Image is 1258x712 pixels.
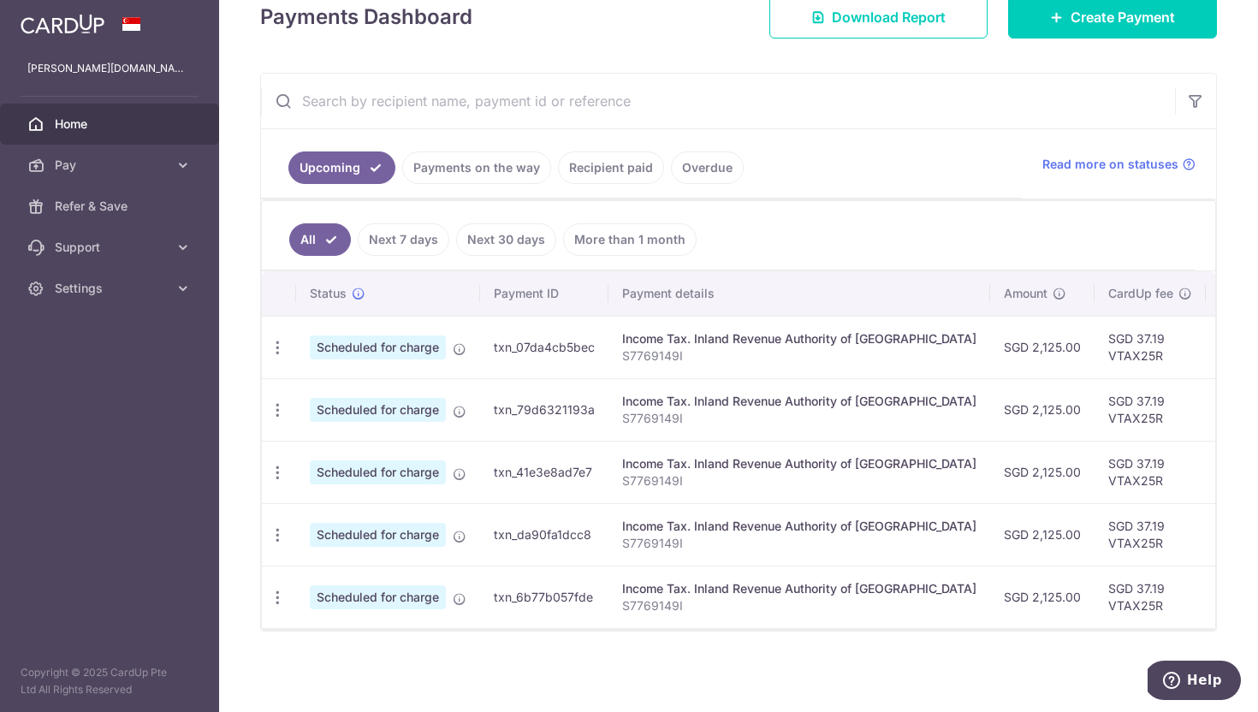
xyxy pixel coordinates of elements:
[671,151,744,184] a: Overdue
[1095,503,1206,566] td: SGD 37.19 VTAX25R
[1095,378,1206,441] td: SGD 37.19 VTAX25R
[990,566,1095,628] td: SGD 2,125.00
[310,460,446,484] span: Scheduled for charge
[1148,661,1241,703] iframe: Opens a widget where you can find more information
[310,398,446,422] span: Scheduled for charge
[622,455,976,472] div: Income Tax. Inland Revenue Authority of [GEOGRAPHIC_DATA]
[55,239,168,256] span: Support
[990,441,1095,503] td: SGD 2,125.00
[480,441,608,503] td: txn_41e3e8ad7e7
[622,330,976,347] div: Income Tax. Inland Revenue Authority of [GEOGRAPHIC_DATA]
[622,597,976,614] p: S7769149I
[1004,285,1047,302] span: Amount
[288,151,395,184] a: Upcoming
[832,7,946,27] span: Download Report
[480,316,608,378] td: txn_07da4cb5bec
[55,116,168,133] span: Home
[622,347,976,365] p: S7769149I
[310,585,446,609] span: Scheduled for charge
[480,566,608,628] td: txn_6b77b057fde
[622,472,976,489] p: S7769149I
[563,223,697,256] a: More than 1 month
[608,271,990,316] th: Payment details
[480,378,608,441] td: txn_79d6321193a
[310,335,446,359] span: Scheduled for charge
[261,74,1175,128] input: Search by recipient name, payment id or reference
[1071,7,1175,27] span: Create Payment
[558,151,664,184] a: Recipient paid
[990,503,1095,566] td: SGD 2,125.00
[456,223,556,256] a: Next 30 days
[990,316,1095,378] td: SGD 2,125.00
[55,157,168,174] span: Pay
[622,535,976,552] p: S7769149I
[990,378,1095,441] td: SGD 2,125.00
[480,271,608,316] th: Payment ID
[1095,566,1206,628] td: SGD 37.19 VTAX25R
[402,151,551,184] a: Payments on the way
[289,223,351,256] a: All
[1095,441,1206,503] td: SGD 37.19 VTAX25R
[1108,285,1173,302] span: CardUp fee
[310,285,347,302] span: Status
[310,523,446,547] span: Scheduled for charge
[622,393,976,410] div: Income Tax. Inland Revenue Authority of [GEOGRAPHIC_DATA]
[27,60,192,77] p: [PERSON_NAME][DOMAIN_NAME][EMAIL_ADDRESS][PERSON_NAME][DOMAIN_NAME]
[55,198,168,215] span: Refer & Save
[1095,316,1206,378] td: SGD 37.19 VTAX25R
[1042,156,1196,173] a: Read more on statuses
[480,503,608,566] td: txn_da90fa1dcc8
[21,14,104,34] img: CardUp
[55,280,168,297] span: Settings
[622,410,976,427] p: S7769149I
[622,580,976,597] div: Income Tax. Inland Revenue Authority of [GEOGRAPHIC_DATA]
[260,2,472,33] h4: Payments Dashboard
[358,223,449,256] a: Next 7 days
[1042,156,1178,173] span: Read more on statuses
[622,518,976,535] div: Income Tax. Inland Revenue Authority of [GEOGRAPHIC_DATA]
